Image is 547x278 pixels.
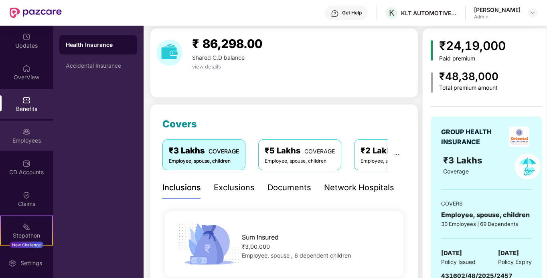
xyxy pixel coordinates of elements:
[22,159,30,167] img: svg+xml;base64,PHN2ZyBpZD0iQ0RfQWNjb3VudHMiIGRhdGEtbmFtZT0iQ0QgQWNjb3VudHMiIHhtbG5zPSJodHRwOi8vd3...
[192,63,221,70] span: view details
[8,259,16,267] img: svg+xml;base64,PHN2ZyBpZD0iU2V0dGluZy0yMHgyMCIgeG1sbnM9Imh0dHA6Ly93d3cudzMub3JnLzIwMDAvc3ZnIiB3aW...
[361,145,431,157] div: ₹2 Lakhs
[176,221,242,267] img: icon
[156,40,182,66] img: download
[498,258,532,266] span: Policy Expiry
[439,55,506,62] div: Paid premium
[441,210,532,220] div: Employee, spouse, children
[443,168,469,175] span: Coverage
[498,248,519,258] span: [DATE]
[265,145,335,157] div: ₹5 Lakhs
[242,252,351,259] span: Employee, spouse , 6 dependent children
[394,152,399,157] span: ellipsis
[18,259,45,267] div: Settings
[162,181,201,194] div: Inclusions
[169,157,239,165] div: Employee, spouse, children
[267,181,311,194] div: Documents
[515,153,541,179] img: policyIcon
[441,127,506,147] div: GROUP HEALTH INSURANCE
[439,68,498,85] div: ₹48,38,000
[401,9,457,17] div: KLT AUTOMOTIVE AND TUBULAR PRODUCTS LTD
[441,258,476,266] span: Policy Issued
[304,148,335,155] span: COVERAGE
[192,36,262,51] span: ₹ 86,298.00
[529,10,536,16] img: svg+xml;base64,PHN2ZyBpZD0iRHJvcGRvd24tMzJ4MzIiIHhtbG5zPSJodHRwOi8vd3d3LnczLm9yZy8yMDAwL3N2ZyIgd2...
[342,10,362,16] div: Get Help
[474,6,521,14] div: [PERSON_NAME]
[474,14,521,20] div: Admin
[1,232,52,240] div: Stepathon
[509,127,529,147] img: insurerLogo
[10,242,43,248] div: New Challenge
[10,8,62,18] img: New Pazcare Logo
[324,181,394,194] div: Network Hospitals
[66,62,131,69] div: Accidental Insurance
[443,155,484,165] span: ₹3 Lakhs
[441,248,462,258] span: [DATE]
[214,181,255,194] div: Exclusions
[387,139,406,170] button: ellipsis
[441,220,532,228] div: 30 Employees | 69 Dependents
[22,64,30,73] img: svg+xml;base64,PHN2ZyBpZD0iSG9tZSIgeG1sbnM9Imh0dHA6Ly93d3cudzMub3JnLzIwMDAvc3ZnIiB3aWR0aD0iMjAiIG...
[361,157,431,165] div: Employee, spouse, children
[22,191,30,199] img: svg+xml;base64,PHN2ZyBpZD0iQ2xhaW0iIHhtbG5zPSJodHRwOi8vd3d3LnczLm9yZy8yMDAwL3N2ZyIgd2lkdGg9IjIwIi...
[66,41,131,49] div: Health Insurance
[22,33,30,41] img: svg+xml;base64,PHN2ZyBpZD0iVXBkYXRlZCIgeG1sbnM9Imh0dHA6Ly93d3cudzMub3JnLzIwMDAvc3ZnIiB3aWR0aD0iMj...
[265,157,335,165] div: Employee, spouse, children
[389,8,394,18] span: K
[162,118,197,130] span: Covers
[22,223,30,231] img: svg+xml;base64,PHN2ZyB4bWxucz0iaHR0cDovL3d3dy53My5vcmcvMjAwMC9zdmciIHdpZHRoPSIyMSIgaGVpZ2h0PSIyMC...
[22,96,30,104] img: svg+xml;base64,PHN2ZyBpZD0iQmVuZWZpdHMiIHhtbG5zPSJodHRwOi8vd3d3LnczLm9yZy8yMDAwL3N2ZyIgd2lkdGg9Ij...
[242,242,393,251] div: ₹3,00,000
[441,199,532,207] div: COVERS
[209,148,239,155] span: COVERAGE
[431,40,433,60] img: icon
[242,232,279,242] span: Sum Insured
[22,128,30,136] img: svg+xml;base64,PHN2ZyBpZD0iRW1wbG95ZWVzIiB4bWxucz0iaHR0cDovL3d3dy53My5vcmcvMjAwMC9zdmciIHdpZHRoPS...
[431,73,433,93] img: icon
[169,145,239,157] div: ₹3 Lakhs
[192,54,245,61] span: Shared C.D balance
[439,85,498,91] div: Total premium amount
[331,10,339,18] img: svg+xml;base64,PHN2ZyBpZD0iSGVscC0zMngzMiIgeG1sbnM9Imh0dHA6Ly93d3cudzMub3JnLzIwMDAvc3ZnIiB3aWR0aD...
[439,36,506,55] div: ₹24,19,000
